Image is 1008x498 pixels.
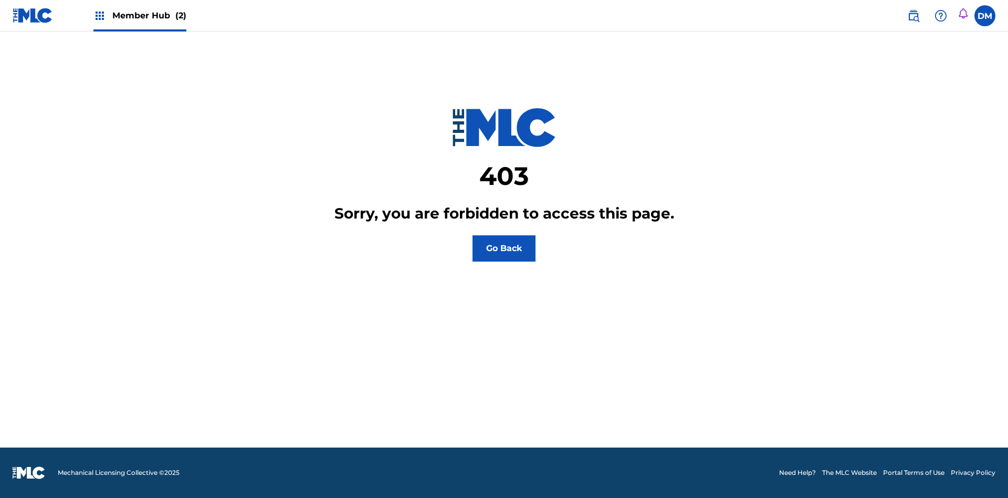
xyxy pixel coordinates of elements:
img: logo [451,108,556,148]
a: Need Help? [779,468,816,478]
button: Go Back [472,235,535,262]
span: (2) [175,11,186,20]
div: Notifications [958,8,968,23]
a: Portal Terms of Use [883,468,944,478]
img: Top Rightsholders [93,9,106,22]
span: Member Hub [112,9,186,22]
a: Privacy Policy [951,468,995,478]
span: Mechanical Licensing Collective © 2025 [58,468,180,478]
div: User Menu [974,5,995,26]
img: MLC Logo [13,8,53,23]
h3: Sorry, you are forbidden to access this page. [334,204,674,223]
img: logo [13,466,45,479]
a: The MLC Website [822,468,877,478]
img: help [934,9,947,22]
div: Help [930,5,951,26]
img: search [907,9,920,22]
a: Public Search [903,5,924,26]
h1: 403 [479,160,529,192]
